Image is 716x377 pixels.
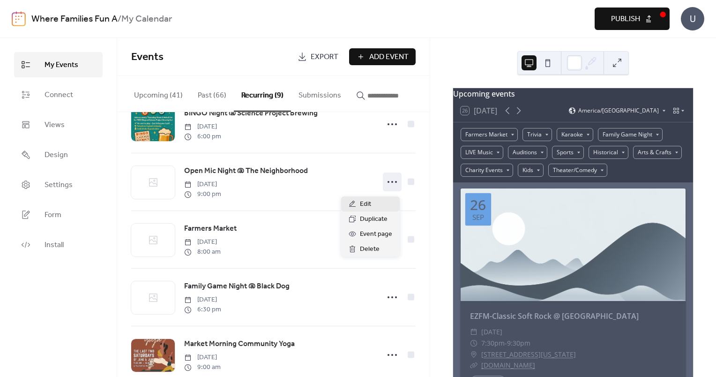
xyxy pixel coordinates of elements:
[470,311,639,321] a: EZFM-Classic Soft Rock @ [GEOGRAPHIC_DATA]
[578,108,659,113] span: America/[GEOGRAPHIC_DATA]
[595,8,670,30] button: Publish
[291,76,349,111] button: Submissions
[45,90,73,101] span: Connect
[190,76,234,111] button: Past (66)
[481,361,535,369] a: [DOMAIN_NAME]
[184,338,295,350] a: Market Morning Community Yoga
[184,165,308,177] a: Open Mic Night @ The Neighborhood
[184,280,290,293] a: Family Game Night @ Black Dog
[681,7,704,30] div: U
[45,240,64,251] span: Install
[470,326,477,338] div: ​
[14,52,103,77] a: My Events
[481,326,502,338] span: [DATE]
[31,10,118,28] a: Where Families Fun A
[481,338,505,349] span: 7:30pm
[184,223,237,235] a: Farmers Market
[360,229,392,240] span: Event page
[45,120,65,131] span: Views
[127,76,190,111] button: Upcoming (41)
[184,295,221,305] span: [DATE]
[184,362,221,372] span: 9:00 am
[45,150,68,161] span: Design
[184,189,221,199] span: 9:00 pm
[45,180,73,191] span: Settings
[118,10,121,28] b: /
[470,338,477,349] div: ​
[45,60,78,71] span: My Events
[311,52,338,63] span: Export
[14,82,103,107] a: Connect
[184,108,318,119] span: BINGO Night @ Science Project Brewing
[184,107,318,120] a: BINGO Night @ Science Project Brewing
[291,48,345,65] a: Export
[184,305,221,315] span: 6:30 pm
[184,247,221,257] span: 8:00 am
[14,112,103,137] a: Views
[12,11,26,26] img: logo
[472,214,484,221] div: Sep
[507,338,530,349] span: 9:30pm
[184,339,295,350] span: Market Morning Community Yoga
[470,360,477,371] div: ​
[369,52,409,63] span: Add Event
[349,48,416,65] button: Add Event
[470,198,486,212] div: 26
[45,210,61,221] span: Form
[184,237,221,247] span: [DATE]
[470,349,477,360] div: ​
[234,76,291,112] button: Recurring (9)
[505,338,507,349] span: -
[131,47,164,68] span: Events
[184,132,221,142] span: 6:00 pm
[360,244,380,255] span: Delete
[14,202,103,227] a: Form
[611,14,640,25] span: Publish
[481,349,576,360] a: [STREET_ADDRESS][US_STATE]
[184,353,221,362] span: [DATE]
[121,10,172,28] b: My Calendar
[184,180,221,189] span: [DATE]
[184,223,237,234] span: Farmers Market
[14,142,103,167] a: Design
[184,281,290,292] span: Family Game Night @ Black Dog
[360,199,371,210] span: Edit
[453,88,693,99] div: Upcoming events
[14,172,103,197] a: Settings
[360,214,388,225] span: Duplicate
[14,232,103,257] a: Install
[184,122,221,132] span: [DATE]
